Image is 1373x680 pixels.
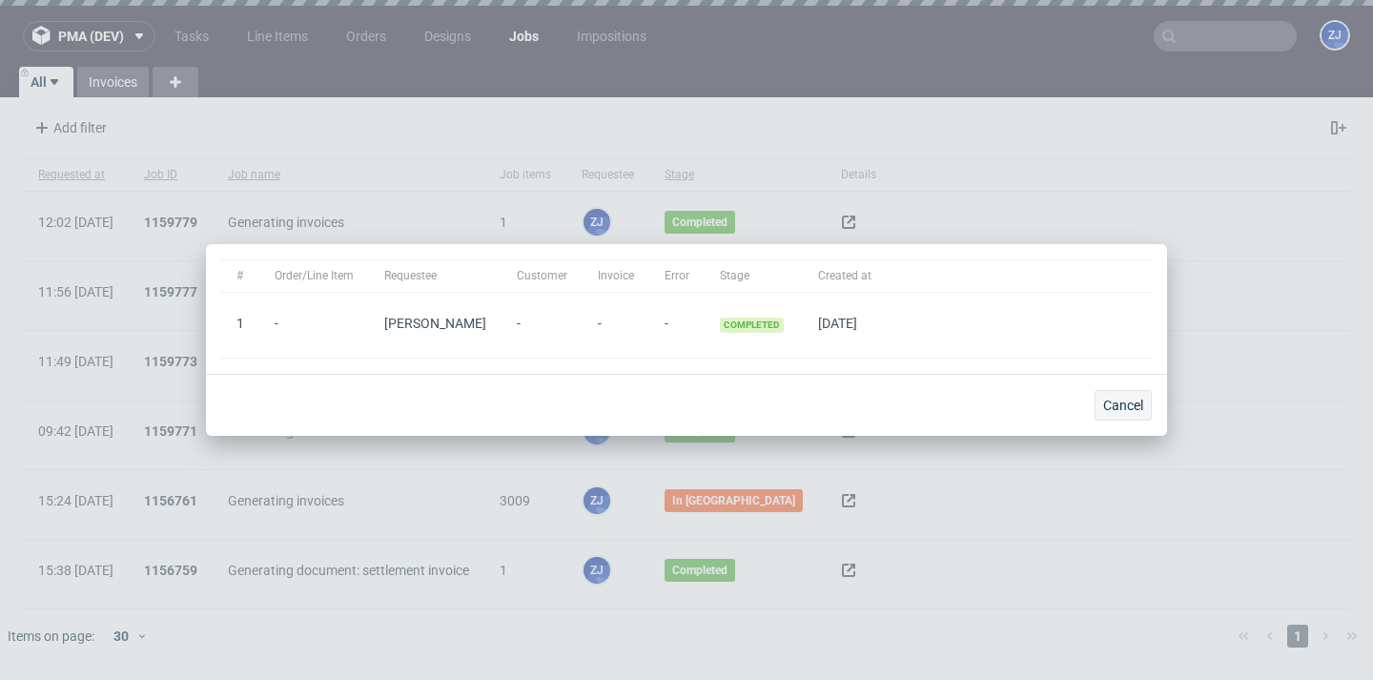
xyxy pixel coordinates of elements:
span: Customer [517,268,567,284]
span: Requestee [384,268,486,284]
span: 1 [236,316,244,331]
span: # [236,268,244,284]
span: [DATE] [818,316,857,331]
span: Completed [724,318,780,333]
span: - [517,316,567,331]
span: [PERSON_NAME] [384,316,486,331]
span: Invoice [598,268,634,284]
span: - [275,316,354,331]
span: Cancel [1103,399,1143,412]
span: Created at [818,268,871,284]
button: Cancel [1095,390,1152,421]
span: - [598,316,634,331]
span: Stage [720,268,788,284]
span: - [665,316,689,331]
span: Error [665,268,689,284]
span: Order/Line Item [275,268,354,284]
